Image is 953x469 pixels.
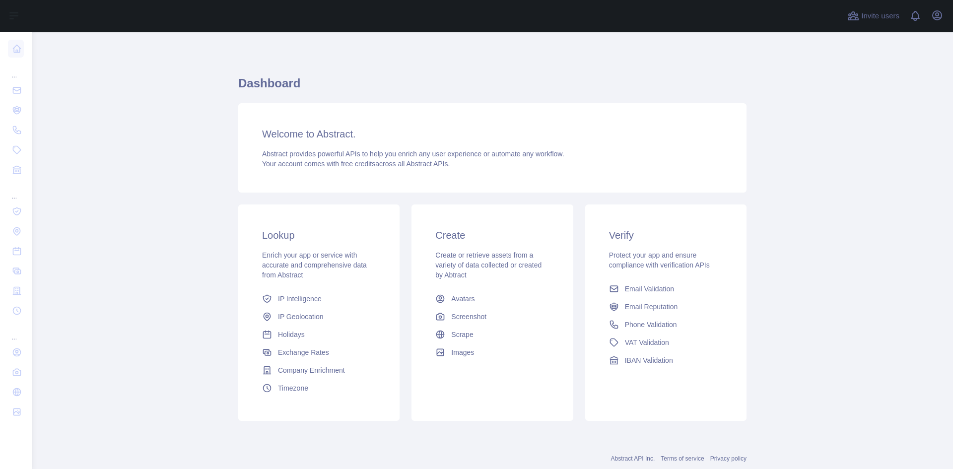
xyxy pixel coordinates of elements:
a: Phone Validation [605,316,727,334]
h3: Create [435,228,549,242]
span: Scrape [451,330,473,339]
a: IBAN Validation [605,351,727,369]
div: ... [8,322,24,341]
span: Images [451,347,474,357]
span: Email Reputation [625,302,678,312]
h3: Verify [609,228,723,242]
a: Holidays [258,326,380,343]
div: ... [8,181,24,201]
a: Images [431,343,553,361]
span: Abstract provides powerful APIs to help you enrich any user experience or automate any workflow. [262,150,564,158]
span: IP Geolocation [278,312,324,322]
a: Privacy policy [710,455,747,462]
a: Scrape [431,326,553,343]
span: free credits [341,160,375,168]
span: Phone Validation [625,320,677,330]
span: Timezone [278,383,308,393]
span: Your account comes with across all Abstract APIs. [262,160,450,168]
a: Timezone [258,379,380,397]
span: Invite users [861,10,899,22]
a: Email Reputation [605,298,727,316]
a: Screenshot [431,308,553,326]
a: Abstract API Inc. [611,455,655,462]
a: Company Enrichment [258,361,380,379]
span: Screenshot [451,312,486,322]
span: VAT Validation [625,337,669,347]
a: Avatars [431,290,553,308]
h3: Welcome to Abstract. [262,127,723,141]
span: Exchange Rates [278,347,329,357]
span: Avatars [451,294,475,304]
a: IP Geolocation [258,308,380,326]
span: Holidays [278,330,305,339]
div: ... [8,60,24,79]
span: Enrich your app or service with accurate and comprehensive data from Abstract [262,251,367,279]
span: Email Validation [625,284,674,294]
span: IBAN Validation [625,355,673,365]
a: Email Validation [605,280,727,298]
a: VAT Validation [605,334,727,351]
a: Terms of service [661,455,704,462]
span: Protect your app and ensure compliance with verification APIs [609,251,710,269]
a: Exchange Rates [258,343,380,361]
span: IP Intelligence [278,294,322,304]
span: Company Enrichment [278,365,345,375]
h3: Lookup [262,228,376,242]
a: IP Intelligence [258,290,380,308]
h1: Dashboard [238,75,747,99]
span: Create or retrieve assets from a variety of data collected or created by Abtract [435,251,542,279]
button: Invite users [845,8,901,24]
